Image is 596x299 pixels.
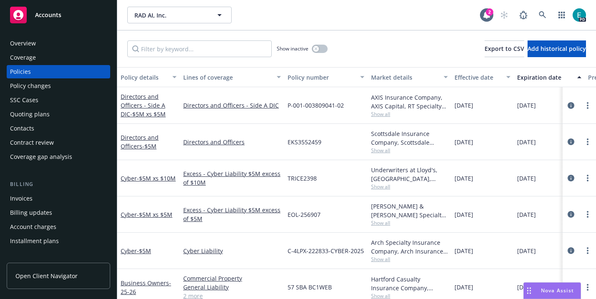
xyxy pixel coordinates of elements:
[288,101,344,110] span: P-001-003809041-02
[134,11,207,20] span: RAD AI, Inc.
[524,283,534,299] div: Drag to move
[455,283,473,291] span: [DATE]
[371,93,448,111] div: AXIS Insurance Company, AXIS Capital, RT Specialty Insurance Services, LLC (RSG Specialty, LLC)
[127,7,232,23] button: RAD AI, Inc.
[371,129,448,147] div: Scottsdale Insurance Company, Scottsdale Insurance Company (Nationwide), RT Specialty Insurance S...
[10,192,33,205] div: Invoices
[517,73,572,82] div: Expiration date
[10,136,54,149] div: Contract review
[121,133,159,150] a: Directors and Officers
[121,73,167,82] div: Policy details
[10,65,31,78] div: Policies
[541,287,574,294] span: Nova Assist
[183,283,281,291] a: General Liability
[288,73,355,82] div: Policy number
[455,73,501,82] div: Effective date
[288,174,317,183] span: TRICE2398
[517,246,536,255] span: [DATE]
[368,67,451,87] button: Market details
[7,234,110,248] a: Installment plans
[183,101,281,110] a: Directors and Officers - Side A DIC
[371,111,448,118] span: Show all
[130,110,166,118] span: - $5M xs $5M
[288,210,321,219] span: EOL-256907
[288,283,332,291] span: 57 SBA BC1WEB
[517,174,536,183] span: [DATE]
[121,93,166,118] a: Directors and Officers - Side A DIC
[455,246,473,255] span: [DATE]
[566,209,576,219] a: circleInformation
[7,136,110,149] a: Contract review
[7,108,110,121] a: Quoting plans
[371,147,448,154] span: Show all
[7,79,110,93] a: Policy changes
[10,79,51,93] div: Policy changes
[137,247,151,255] span: - $5M
[121,279,171,296] span: - 25-26
[566,173,576,183] a: circleInformation
[583,173,593,183] a: more
[553,7,570,23] a: Switch app
[15,271,78,280] span: Open Client Navigator
[517,210,536,219] span: [DATE]
[10,51,36,64] div: Coverage
[517,101,536,110] span: [DATE]
[121,279,171,296] a: Business Owners
[183,246,281,255] a: Cyber Liability
[35,12,61,18] span: Accounts
[7,65,110,78] a: Policies
[371,238,448,256] div: Arch Specialty Insurance Company, Arch Insurance Company, Coalition Insurance Solutions (MGA), CR...
[517,138,536,146] span: [DATE]
[528,45,586,53] span: Add historical policy
[455,210,473,219] span: [DATE]
[523,282,581,299] button: Nova Assist
[7,3,110,27] a: Accounts
[583,282,593,292] a: more
[183,73,272,82] div: Lines of coverage
[277,45,308,52] span: Show inactive
[515,7,532,23] a: Report a Bug
[10,93,38,107] div: SSC Cases
[455,101,473,110] span: [DATE]
[284,67,368,87] button: Policy number
[183,206,281,223] a: Excess - Cyber Liability $5M excess of $5M
[371,275,448,292] div: Hartford Casualty Insurance Company, Hartford Insurance Group
[10,122,34,135] div: Contacts
[583,209,593,219] a: more
[288,138,321,146] span: EKS3552459
[183,274,281,283] a: Commercial Property
[7,206,110,219] a: Billing updates
[10,206,52,219] div: Billing updates
[371,202,448,219] div: [PERSON_NAME] & [PERSON_NAME] Specialty Insurance Company, [PERSON_NAME] & [PERSON_NAME] ([GEOGRA...
[7,150,110,163] a: Coverage gap analysis
[121,247,151,255] a: Cyber
[485,45,524,53] span: Export to CSV
[288,246,364,255] span: C-4LPX-222833-CYBER-2025
[7,93,110,107] a: SSC Cases
[7,37,110,50] a: Overview
[7,220,110,234] a: Account charges
[371,256,448,263] span: Show all
[583,246,593,256] a: more
[451,67,514,87] button: Effective date
[455,138,473,146] span: [DATE]
[534,7,551,23] a: Search
[117,67,180,87] button: Policy details
[486,8,493,16] div: 2
[583,137,593,147] a: more
[127,40,272,57] input: Filter by keyword...
[121,211,172,219] a: Cyber
[142,142,157,150] span: - $5M
[583,101,593,111] a: more
[137,211,172,219] span: - $5M xs $5M
[455,174,473,183] span: [DATE]
[183,138,281,146] a: Directors and Officers
[485,40,524,57] button: Export to CSV
[10,150,72,163] div: Coverage gap analysis
[514,67,585,87] button: Expiration date
[566,101,576,111] a: circleInformation
[371,166,448,183] div: Underwriters at Lloyd's, [GEOGRAPHIC_DATA], [PERSON_NAME] of [GEOGRAPHIC_DATA], Corona Underwrite...
[10,234,59,248] div: Installment plans
[496,7,513,23] a: Start snowing
[7,122,110,135] a: Contacts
